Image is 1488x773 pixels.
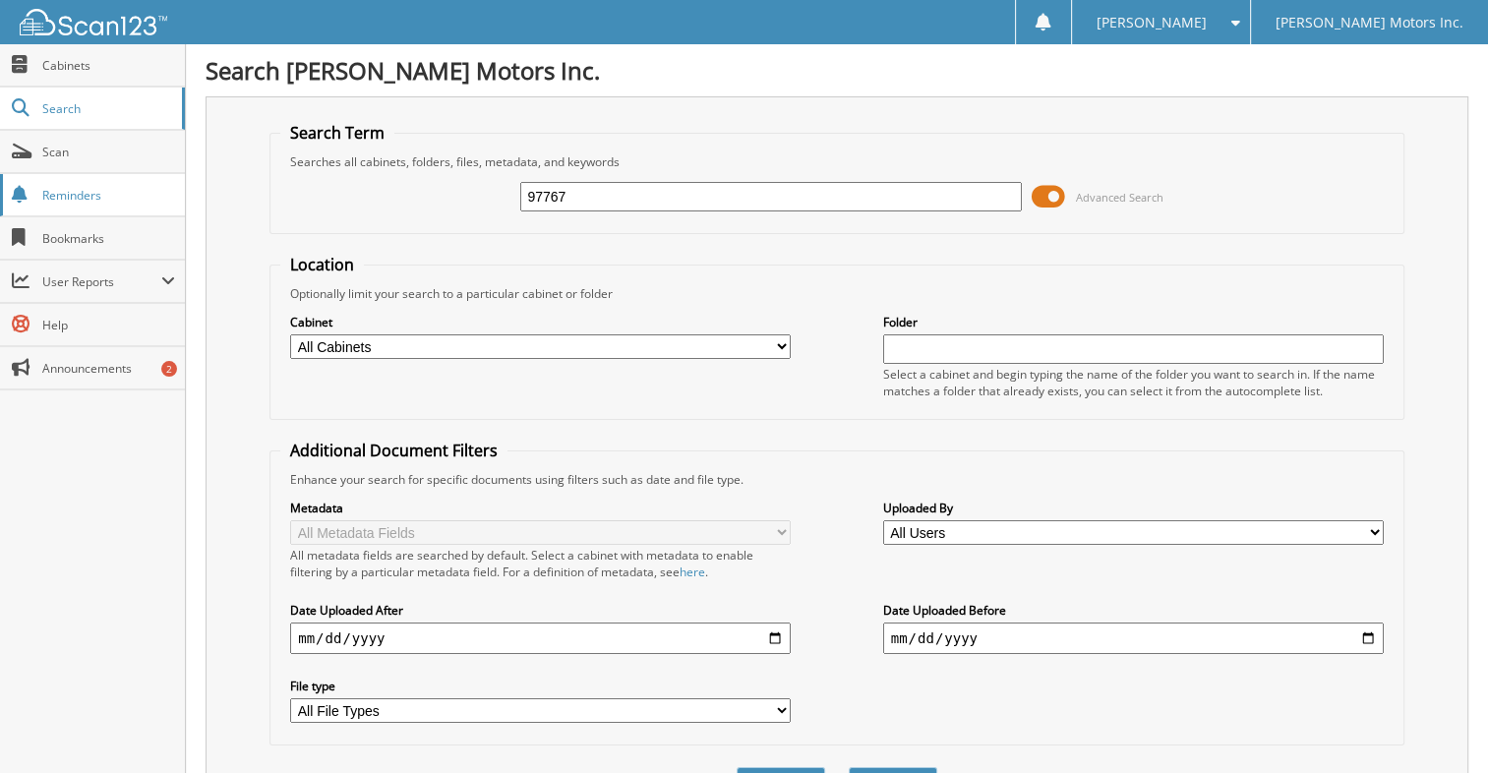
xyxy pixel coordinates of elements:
[42,187,175,204] span: Reminders
[280,254,364,275] legend: Location
[280,122,394,144] legend: Search Term
[42,317,175,333] span: Help
[42,360,175,377] span: Announcements
[42,57,175,74] span: Cabinets
[290,500,791,516] label: Metadata
[280,471,1394,488] div: Enhance your search for specific documents using filters such as date and file type.
[290,678,791,694] label: File type
[680,564,705,580] a: here
[42,230,175,247] span: Bookmarks
[1097,17,1207,29] span: [PERSON_NAME]
[883,366,1384,399] div: Select a cabinet and begin typing the name of the folder you want to search in. If the name match...
[42,100,172,117] span: Search
[290,602,791,619] label: Date Uploaded After
[290,623,791,654] input: start
[161,361,177,377] div: 2
[280,153,1394,170] div: Searches all cabinets, folders, files, metadata, and keywords
[883,314,1384,330] label: Folder
[290,314,791,330] label: Cabinet
[280,285,1394,302] div: Optionally limit your search to a particular cabinet or folder
[883,623,1384,654] input: end
[206,54,1468,87] h1: Search [PERSON_NAME] Motors Inc.
[883,602,1384,619] label: Date Uploaded Before
[280,440,507,461] legend: Additional Document Filters
[20,9,167,35] img: scan123-logo-white.svg
[42,273,161,290] span: User Reports
[290,547,791,580] div: All metadata fields are searched by default. Select a cabinet with metadata to enable filtering b...
[42,144,175,160] span: Scan
[883,500,1384,516] label: Uploaded By
[1276,17,1463,29] span: [PERSON_NAME] Motors Inc.
[1076,190,1163,205] span: Advanced Search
